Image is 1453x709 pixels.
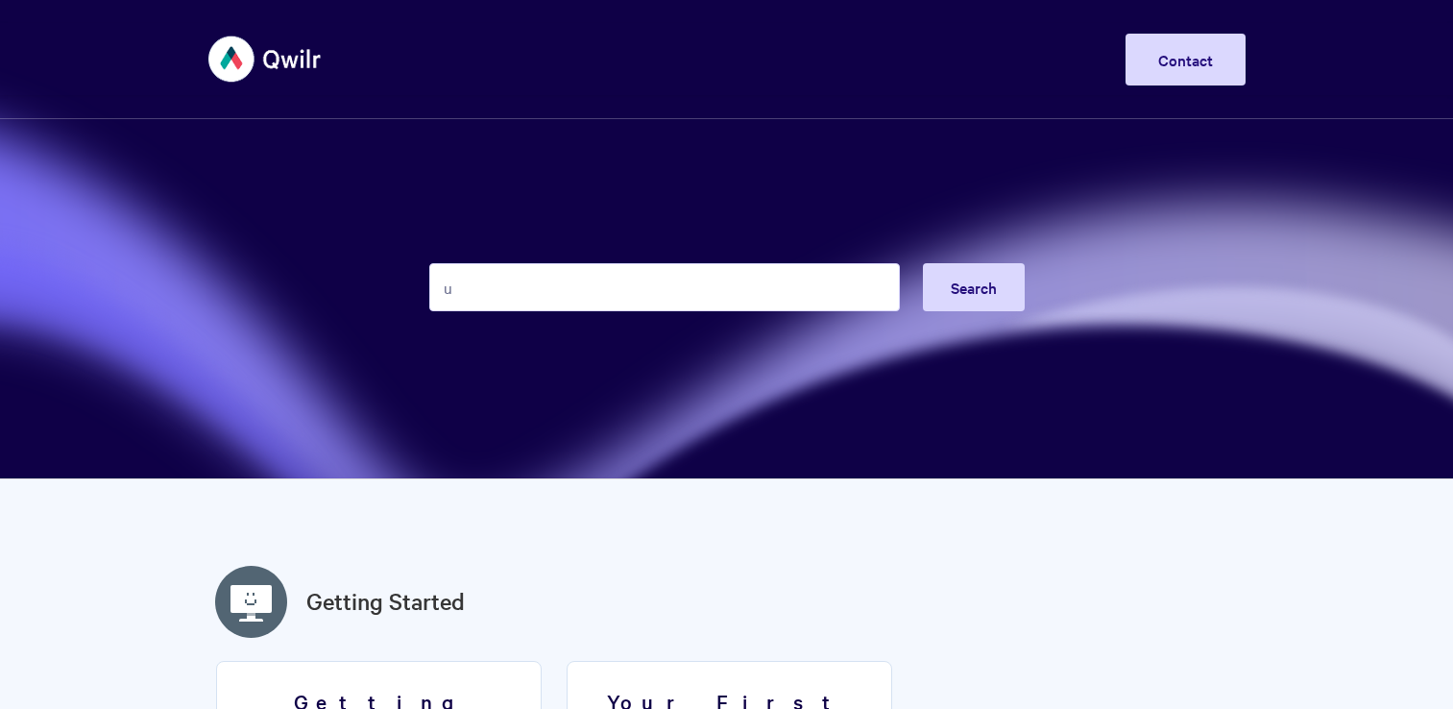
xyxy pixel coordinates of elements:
button: Search [923,263,1025,311]
a: Contact [1126,34,1246,86]
a: Getting Started [306,584,465,619]
span: Search [951,277,997,298]
img: Qwilr Help Center [208,23,323,95]
input: Search the knowledge base [429,263,900,311]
